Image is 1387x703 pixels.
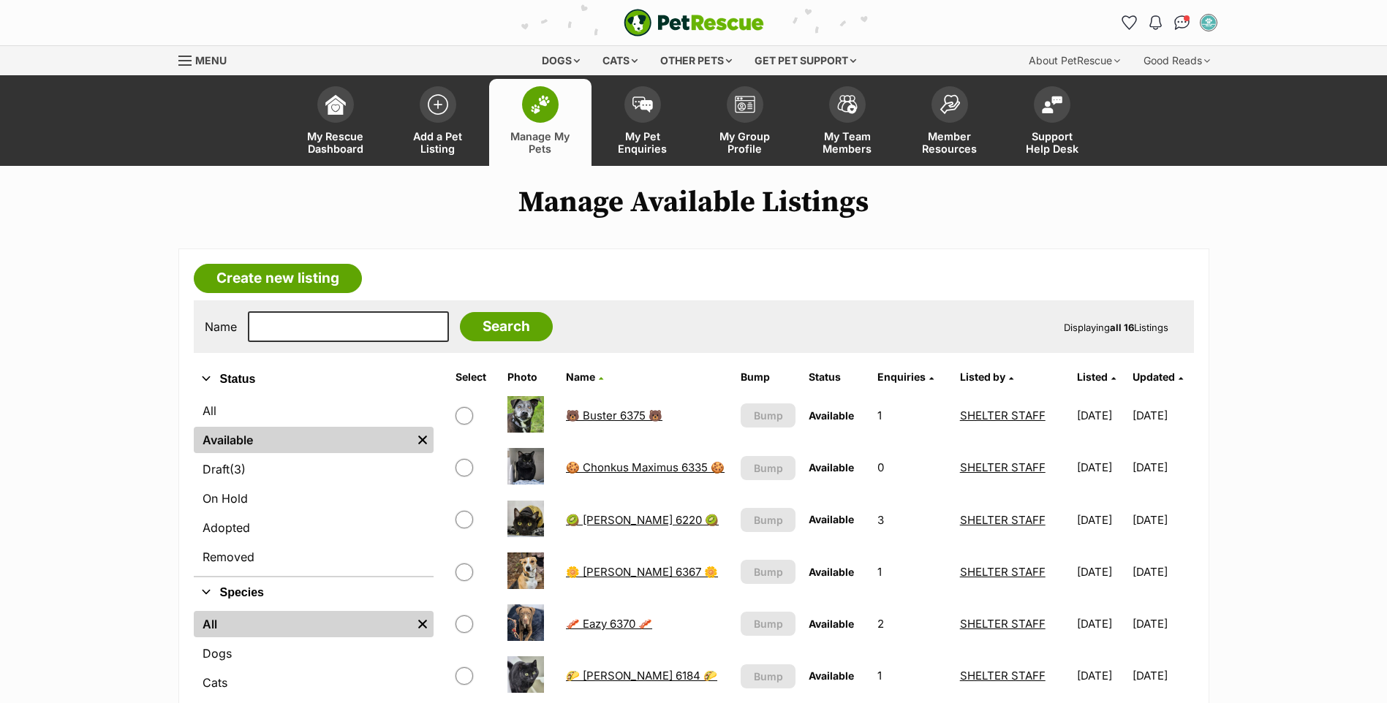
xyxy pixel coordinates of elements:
[194,485,434,512] a: On Hold
[917,130,983,155] span: Member Resources
[872,547,952,597] td: 1
[741,664,795,688] button: Bump
[1133,495,1193,545] td: [DATE]
[735,96,755,113] img: group-profile-icon-3fa3cf56718a62981997c0bc7e787c4b2cf8bcc04b72c1350f741eb67cf2f40e.svg
[1071,495,1131,545] td: [DATE]
[960,565,1046,579] a: SHELTER STAFF
[1018,46,1130,75] div: About PetRescue
[412,427,434,453] a: Remove filter
[1133,442,1193,493] td: [DATE]
[754,669,783,684] span: Bump
[960,513,1046,527] a: SHELTER STAFF
[194,395,434,576] div: Status
[809,409,854,422] span: Available
[284,79,387,166] a: My Rescue Dashboard
[489,79,592,166] a: Manage My Pets
[194,427,412,453] a: Available
[899,79,1001,166] a: Member Resources
[1077,370,1108,383] span: Listed
[1197,11,1220,34] button: My account
[741,456,795,480] button: Bump
[566,513,719,527] a: 🥝 [PERSON_NAME] 6220 🥝
[960,669,1046,683] a: SHELTER STAFF
[1071,650,1131,701] td: [DATE]
[1071,442,1131,493] td: [DATE]
[178,46,237,72] a: Menu
[566,460,725,474] a: 🍪 Chonkus Maximus 6335 🍪
[754,460,783,476] span: Bump
[803,365,871,389] th: Status
[754,616,783,631] span: Bump
[1133,650,1193,701] td: [DATE]
[405,130,471,155] span: Add a Pet Listing
[735,365,801,389] th: Bump
[960,460,1046,474] a: SHELTER STAFF
[1001,79,1103,166] a: Support Help Desk
[1133,370,1183,383] a: Updated
[1071,390,1131,441] td: [DATE]
[1118,11,1220,34] ul: Account quick links
[872,390,952,441] td: 1
[796,79,899,166] a: My Team Members
[624,9,764,37] img: logo-e224e6f780fb5917bec1dbf3a21bbac754714ae5b6737aabdf751b685950b380.svg
[194,398,434,424] a: All
[592,79,694,166] a: My Pet Enquiries
[194,611,412,637] a: All
[741,403,795,427] button: Bump
[194,264,362,293] a: Create new listing
[566,370,603,383] a: Name
[632,96,653,113] img: pet-enquiries-icon-7e3ad2cf08bfb03b45e93fb7055b45f3efa6380592205ae92323e6603595dc1f.svg
[194,640,434,666] a: Dogs
[1174,15,1190,30] img: chat-41dd97257d64d25036548639549fe6c8038ab92f7586957e7f3b1b290dea8141.svg
[741,560,795,584] button: Bump
[530,95,551,114] img: manage-my-pets-icon-02211641906a0b7f246fdf0571729dbe1e7629f14944591b6c1af311fb30b64b.svg
[872,598,952,649] td: 2
[450,365,500,389] th: Select
[566,617,652,631] a: 🥓 Eazy 6370 🥓
[1110,322,1134,333] strong: all 16
[837,95,858,114] img: team-members-icon-5396bd8760b3fe7c0b43da4ab00e1e3bb1a5d9ba89233759b79545d2d3fc5d0d.svg
[650,46,742,75] div: Other pets
[1133,46,1220,75] div: Good Reads
[1133,547,1193,597] td: [DATE]
[230,460,246,478] span: (3)
[566,370,595,383] span: Name
[460,312,553,341] input: Search
[1042,96,1062,113] img: help-desk-icon-fdf02630f3aa405de69fd3d07c3f3aa587a6932b1a1747fa1d2bba05be0121f9.svg
[428,94,448,115] img: add-pet-listing-icon-0afa8454b4691262ce3f59096e99ab1cd57d4a30225e0717b998d2c9b9846f56.svg
[1144,11,1168,34] button: Notifications
[754,564,783,579] span: Bump
[1149,15,1161,30] img: notifications-46538b983faf8c2785f20acdc204bb7945ddae34d4c08c2a6579f10ce5e182be.svg
[610,130,676,155] span: My Pet Enquiries
[872,442,952,493] td: 0
[741,612,795,636] button: Bump
[532,46,590,75] div: Dogs
[1071,547,1131,597] td: [DATE]
[960,408,1046,422] a: SHELTER STAFF
[960,617,1046,631] a: SHELTER STAFF
[194,583,434,602] button: Species
[1201,15,1216,30] img: SHELTER STAFF profile pic
[809,669,854,682] span: Available
[872,650,952,701] td: 1
[809,566,854,578] span: Available
[195,54,227,66] span: Menu
[624,9,764,37] a: PetRescue
[940,94,960,114] img: member-resources-icon-8e73f808a243e03378d46382f2149f9095a855e16c252ad45f914b54edf8863c.svg
[194,544,434,570] a: Removed
[1118,11,1141,34] a: Favourites
[1064,322,1168,333] span: Displaying Listings
[809,617,854,630] span: Available
[754,408,783,423] span: Bump
[566,408,662,422] a: 🐻 Buster 6375 🐻
[960,370,1005,383] span: Listed by
[1133,390,1193,441] td: [DATE]
[872,495,952,545] td: 3
[566,565,718,579] a: 🌼 [PERSON_NAME] 6367 🌼
[1077,370,1116,383] a: Listed
[412,611,434,637] a: Remove filter
[809,461,854,474] span: Available
[960,370,1013,383] a: Listed by
[566,669,717,683] a: 🌮 [PERSON_NAME] 6184 🌮
[387,79,489,166] a: Add a Pet Listing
